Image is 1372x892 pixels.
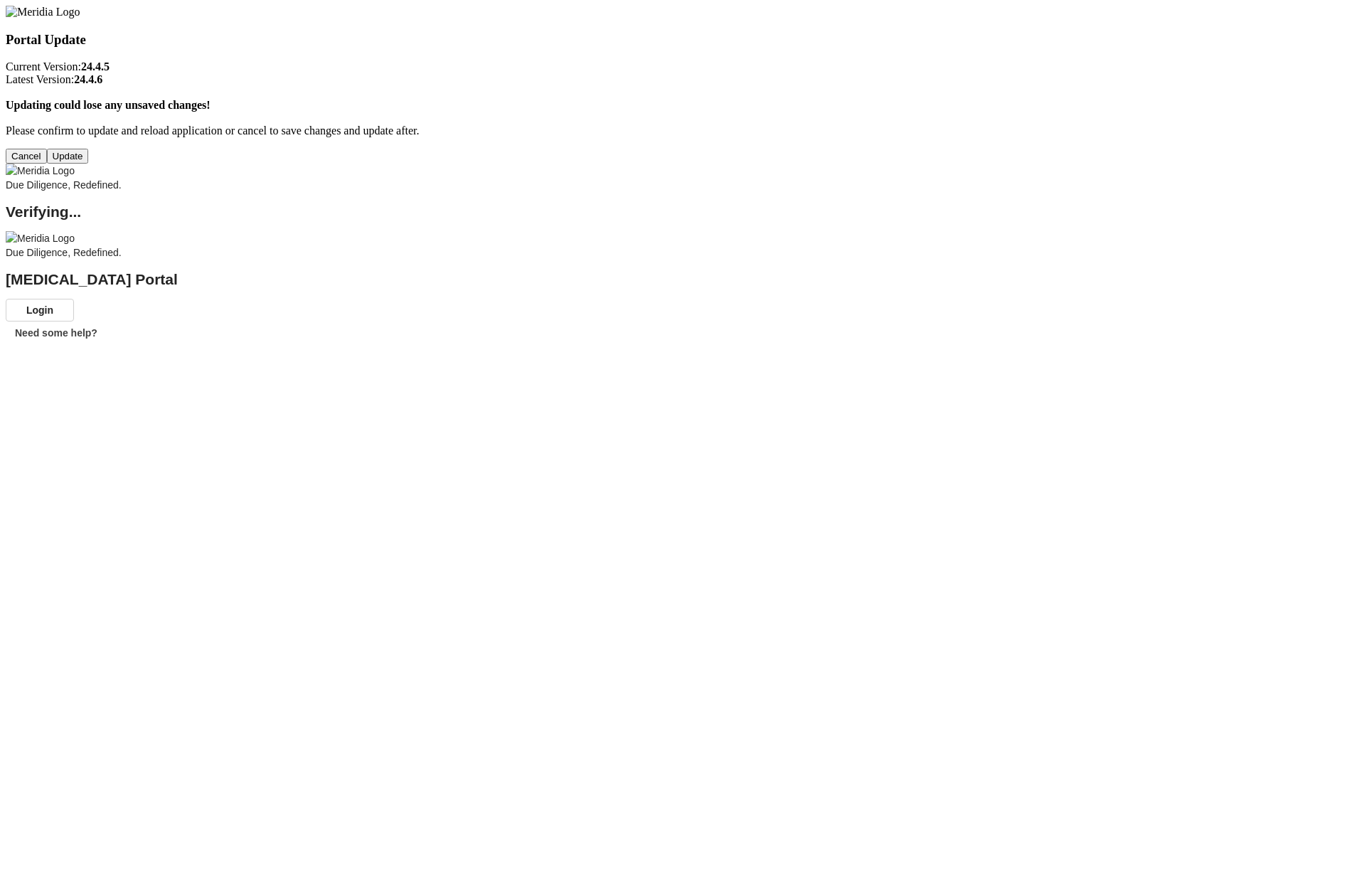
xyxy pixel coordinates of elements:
[6,299,74,322] button: Login
[81,60,110,73] strong: 24.4.5
[6,231,75,245] img: Meridia Logo
[6,272,1366,287] h2: [MEDICAL_DATA] Portal
[6,6,80,18] img: Meridia Logo
[6,247,122,258] span: Due Diligence, Redefined.
[6,32,1366,48] h3: Portal Update
[6,60,1366,137] p: Current Version: Latest Version: Please confirm to update and reload application or cancel to sav...
[6,164,75,178] img: Meridia Logo
[6,99,211,111] strong: Updating could lose any unsaved changes!
[6,179,122,191] span: Due Diligence, Redefined.
[74,73,102,85] strong: 24.4.6
[6,149,47,164] button: Cancel
[47,149,89,164] button: Update
[6,322,107,344] button: Need some help?
[6,205,1366,219] h2: Verifying...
